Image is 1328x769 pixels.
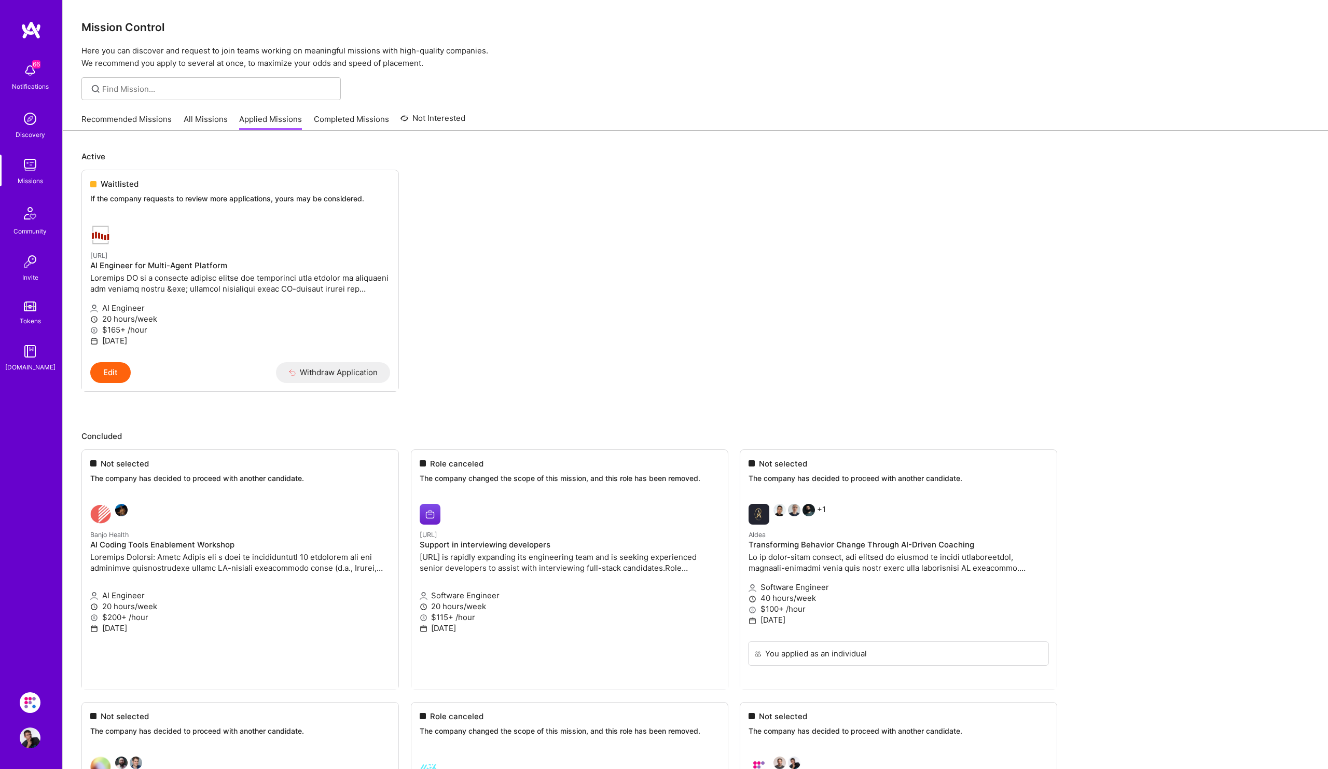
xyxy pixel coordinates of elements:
img: Invite [20,251,40,272]
a: User Avatar [17,727,43,748]
span: Role canceled [430,711,483,722]
p: 20 hours/week [90,313,390,324]
p: Active [81,151,1309,162]
p: If the company requests to review more applications, yours may be considered. [90,194,390,204]
img: discovery [20,108,40,129]
img: Steelbay.ai company logo [90,225,111,245]
a: Applied Missions [239,114,302,131]
img: bell [20,60,40,81]
img: teamwork [20,155,40,175]
div: [DOMAIN_NAME] [5,362,56,373]
a: Recommended Missions [81,114,172,131]
div: Discovery [16,129,45,140]
p: Here you can discover and request to join teams working on meaningful missions with high-quality ... [81,45,1309,70]
div: Invite [22,272,38,283]
span: 66 [32,60,40,68]
i: icon Calendar [90,337,98,345]
div: Notifications [12,81,49,92]
img: Community [18,201,43,226]
p: [DATE] [90,335,390,346]
p: AI Engineer [90,303,390,313]
div: Community [13,226,47,237]
img: guide book [20,341,40,362]
span: Waitlisted [101,178,139,189]
small: [URL] [90,252,108,259]
p: $165+ /hour [90,324,390,335]
p: The company changed the scope of this mission, and this role has been removed. [420,726,720,736]
a: Steelbay.ai company logo[URL]AI Engineer for Multi-Agent PlatformLoremips DO si a consecte adipis... [82,216,398,362]
i: icon Clock [90,315,98,323]
div: Missions [18,175,43,186]
i: icon SearchGrey [90,83,102,95]
a: Not Interested [400,112,465,131]
button: Withdraw Application [276,362,391,383]
h3: Mission Control [81,21,1309,34]
i: icon Applicant [90,305,98,312]
img: tokens [24,301,36,311]
div: Tokens [20,315,41,326]
img: User Avatar [20,727,40,748]
p: Concluded [81,431,1309,442]
p: Loremips DO si a consecte adipisc elitse doe temporinci utla etdolor ma aliquaeni adm veniamq nos... [90,272,390,294]
a: All Missions [184,114,228,131]
button: Edit [90,362,131,383]
i: icon MoneyGray [90,326,98,334]
input: Find Mission... [102,84,333,94]
img: logo [21,21,41,39]
a: Evinced: AI-Agents Accessibility Solution [17,692,43,713]
a: Completed Missions [314,114,389,131]
h4: AI Engineer for Multi-Agent Platform [90,261,390,270]
img: Evinced: AI-Agents Accessibility Solution [20,692,40,713]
